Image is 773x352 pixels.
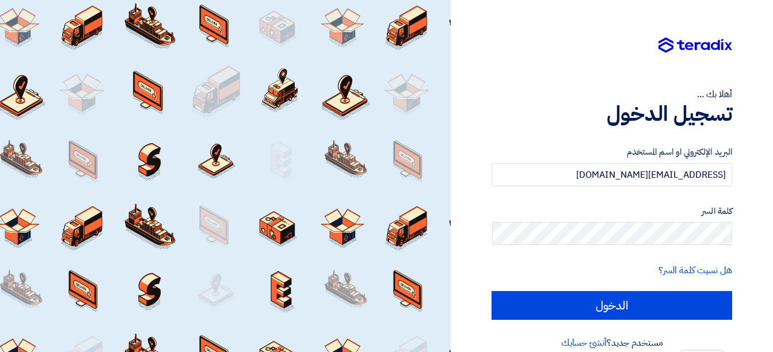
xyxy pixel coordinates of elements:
[658,263,732,277] a: هل نسيت كلمة السر؟
[658,37,732,53] img: Teradix logo
[492,87,732,101] div: أهلا بك ...
[561,336,607,350] a: أنشئ حسابك
[492,163,732,186] input: أدخل بريد العمل الإلكتروني او اسم المستخدم الخاص بك ...
[492,146,732,159] label: البريد الإلكتروني او اسم المستخدم
[492,205,732,218] label: كلمة السر
[492,336,732,350] div: مستخدم جديد؟
[492,291,732,320] input: الدخول
[492,101,732,127] h1: تسجيل الدخول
